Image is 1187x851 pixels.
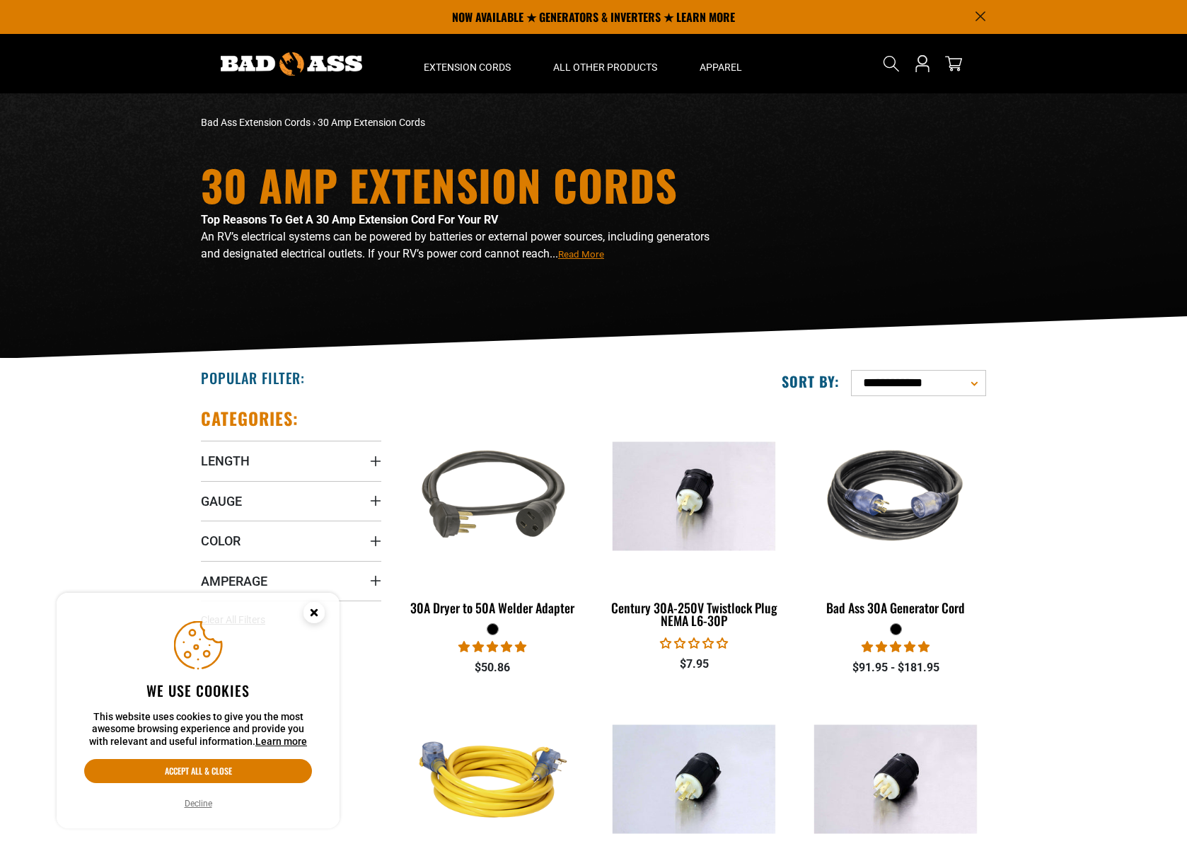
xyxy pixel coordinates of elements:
[201,453,250,469] span: Length
[806,415,985,577] img: black
[201,228,717,262] p: An RV’s electrical systems can be powered by batteries or external power sources, including gener...
[201,441,381,480] summary: Length
[201,117,311,128] a: Bad Ass Extension Cords
[201,213,498,226] strong: Top Reasons To Get A 30 Amp Extension Cord For Your RV
[201,115,717,130] nav: breadcrumbs
[84,759,312,783] button: Accept all & close
[221,52,362,76] img: Bad Ass Extension Cords
[700,61,742,74] span: Apparel
[84,681,312,700] h2: We use cookies
[201,533,241,549] span: Color
[201,561,381,601] summary: Amperage
[403,407,583,623] a: black 30A Dryer to 50A Welder Adapter
[806,407,986,623] a: black Bad Ass 30A Generator Cord
[458,640,526,654] span: 5.00 stars
[84,711,312,748] p: This website uses cookies to give you the most awesome browsing experience and provide you with r...
[201,573,267,589] span: Amperage
[880,52,903,75] summary: Search
[678,34,763,93] summary: Apparel
[558,249,604,260] span: Read More
[201,521,381,560] summary: Color
[660,637,728,650] span: 0.00 stars
[201,493,242,509] span: Gauge
[604,601,784,627] div: Century 30A-250V Twistlock Plug NEMA L6-30P
[255,736,307,747] a: Learn more
[604,407,784,635] a: Century 30A-250V Twistlock Plug NEMA L6-30P Century 30A-250V Twistlock Plug NEMA L6-30P
[318,117,425,128] span: 30 Amp Extension Cords
[201,163,717,206] h1: 30 Amp Extension Cords
[806,601,986,614] div: Bad Ass 30A Generator Cord
[424,61,511,74] span: Extension Cords
[806,725,985,834] img: Century 30A-125/250V Twistlock Plug NEMA L14-30P
[180,797,216,811] button: Decline
[201,481,381,521] summary: Gauge
[201,407,299,429] h2: Categories:
[403,659,583,676] div: $50.86
[806,659,986,676] div: $91.95 - $181.95
[57,593,340,829] aside: Cookie Consent
[201,369,305,387] h2: Popular Filter:
[604,656,784,673] div: $7.95
[605,725,783,834] img: Century 30A-250V Twistlock Plug, NEMA L15-30P
[313,117,315,128] span: ›
[605,441,783,550] img: Century 30A-250V Twistlock Plug NEMA L6-30P
[404,415,582,577] img: black
[403,34,532,93] summary: Extension Cords
[532,34,678,93] summary: All Other Products
[553,61,657,74] span: All Other Products
[403,601,583,614] div: 30A Dryer to 50A Welder Adapter
[862,640,930,654] span: 5.00 stars
[782,372,840,390] label: Sort by:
